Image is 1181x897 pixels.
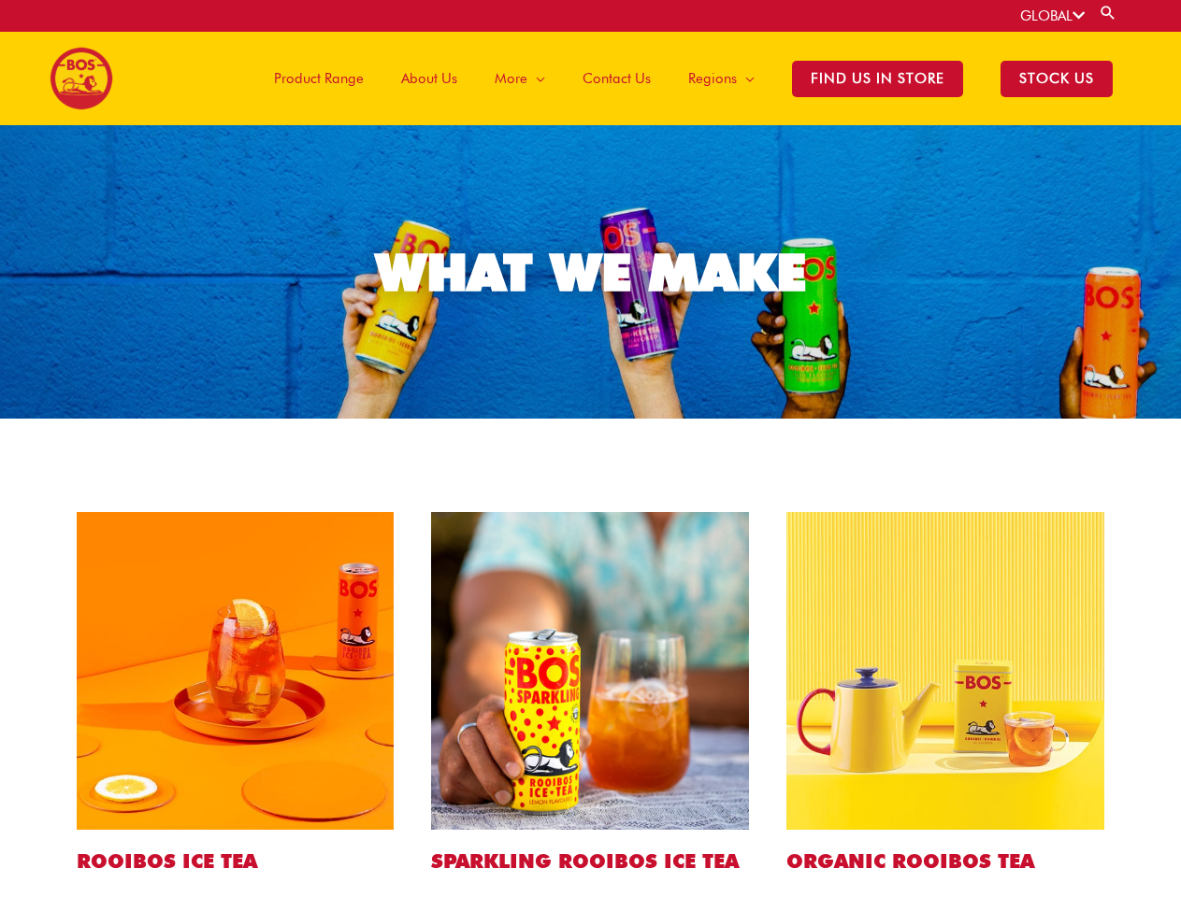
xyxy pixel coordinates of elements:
span: About Us [401,50,457,107]
a: STOCK US [982,32,1131,125]
img: BOS logo finals-200px [50,47,113,110]
span: More [495,50,527,107]
div: WHAT WE MAKE [376,247,806,298]
span: Contact Us [583,50,651,107]
span: Product Range [274,50,364,107]
img: sparkling lemon [431,512,749,830]
img: hot-tea-2-copy [786,512,1104,830]
a: About Us [382,32,476,125]
a: GLOBAL [1020,7,1085,24]
h2: ORGANIC ROOIBOS TEA [786,848,1104,874]
a: Product Range [255,32,382,125]
span: Find Us in Store [792,61,963,97]
a: Regions [670,32,773,125]
span: STOCK US [1001,61,1113,97]
a: Find Us in Store [773,32,982,125]
h2: SPARKLING ROOIBOS ICE TEA [431,848,749,874]
a: Search button [1099,4,1117,21]
a: More [476,32,564,125]
img: peach [77,512,395,830]
a: Contact Us [564,32,670,125]
h2: ROOIBOS ICE TEA [77,848,395,874]
span: Regions [688,50,737,107]
nav: Site Navigation [241,32,1131,125]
